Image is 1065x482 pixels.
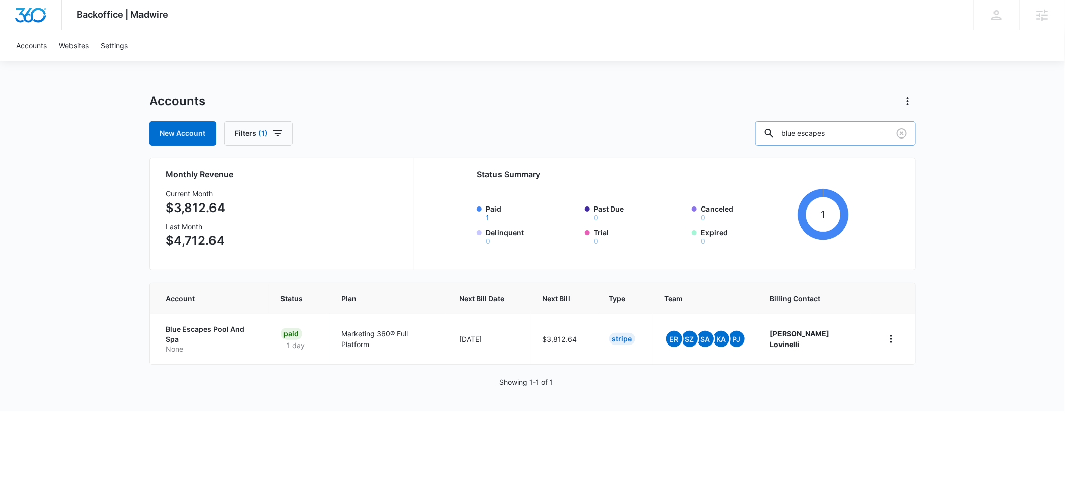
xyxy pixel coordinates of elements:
[258,130,268,137] span: (1)
[166,188,225,199] h3: Current Month
[701,203,794,221] label: Canceled
[166,293,242,304] span: Account
[53,30,95,61] a: Websites
[729,331,745,347] span: PJ
[166,324,257,354] a: Blue Escapes Pool And SpaNone
[281,293,303,304] span: Status
[149,121,216,146] a: New Account
[531,314,597,364] td: $3,812.64
[894,125,910,142] button: Clear
[697,331,714,347] span: SA
[342,328,435,350] p: Marketing 360® Full Platform
[166,168,402,180] h2: Monthly Revenue
[281,340,311,351] p: 1 day
[701,227,794,245] label: Expired
[666,331,682,347] span: ER
[594,227,686,245] label: Trial
[166,232,225,250] p: $4,712.64
[900,93,916,109] button: Actions
[459,293,504,304] span: Next Bill Date
[166,221,225,232] h3: Last Month
[486,214,489,221] button: Paid
[281,328,302,340] div: Paid
[95,30,134,61] a: Settings
[500,377,554,387] p: Showing 1-1 of 1
[447,314,531,364] td: [DATE]
[755,121,916,146] input: Search
[486,227,579,245] label: Delinquent
[594,203,686,221] label: Past Due
[770,329,830,349] strong: [PERSON_NAME] Lovinelli
[166,344,257,354] p: None
[682,331,698,347] span: SZ
[543,293,571,304] span: Next Bill
[770,293,859,304] span: Billing Contact
[342,293,435,304] span: Plan
[713,331,729,347] span: KA
[883,331,899,347] button: home
[665,293,732,304] span: Team
[609,333,635,345] div: Stripe
[149,94,205,109] h1: Accounts
[224,121,293,146] button: Filters(1)
[609,293,626,304] span: Type
[486,203,579,221] label: Paid
[77,9,169,20] span: Backoffice | Madwire
[166,324,257,344] p: Blue Escapes Pool And Spa
[10,30,53,61] a: Accounts
[166,199,225,217] p: $3,812.64
[821,208,825,221] tspan: 1
[477,168,849,180] h2: Status Summary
